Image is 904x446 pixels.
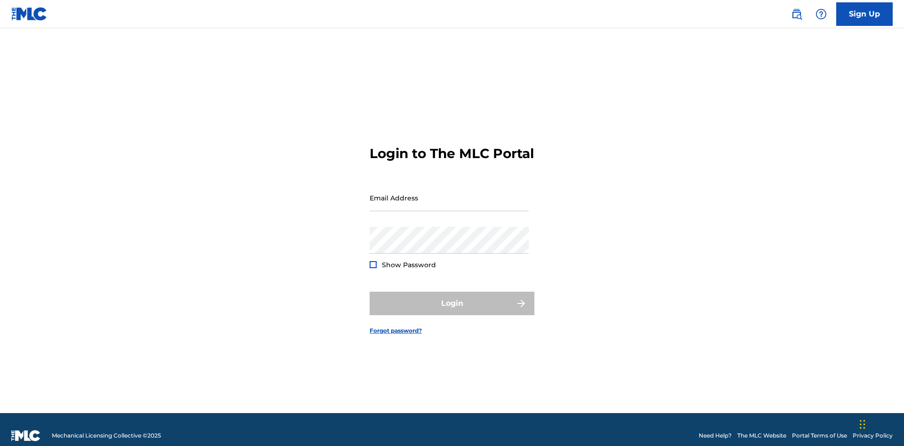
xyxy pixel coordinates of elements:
[370,327,422,335] a: Forgot password?
[787,5,806,24] a: Public Search
[11,430,40,441] img: logo
[737,431,786,440] a: The MLC Website
[370,145,534,162] h3: Login to The MLC Portal
[857,401,904,446] iframe: Chat Widget
[812,5,831,24] div: Help
[382,261,436,269] span: Show Password
[815,8,827,20] img: help
[853,431,893,440] a: Privacy Policy
[792,431,847,440] a: Portal Terms of Use
[791,8,802,20] img: search
[52,431,161,440] span: Mechanical Licensing Collective © 2025
[860,410,865,438] div: Drag
[699,431,732,440] a: Need Help?
[11,7,48,21] img: MLC Logo
[836,2,893,26] a: Sign Up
